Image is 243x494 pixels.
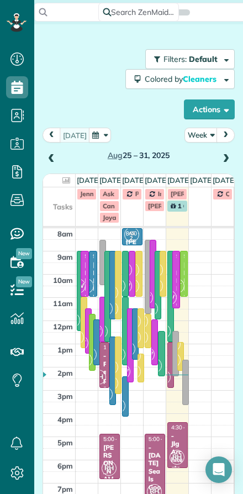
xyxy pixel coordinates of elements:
[125,233,139,244] small: 2
[216,128,235,143] button: next
[170,450,184,465] span: RH
[163,54,187,64] span: Filters:
[84,253,114,260] span: 9:00 - 11:00
[135,190,179,198] span: PAYROLL DUE
[57,253,73,261] span: 9am
[57,461,73,470] span: 6pm
[184,99,235,119] button: Actions
[99,176,123,185] a: [DATE]
[140,49,235,69] a: Filters: Default
[155,329,156,433] div: [PERSON_NAME]
[103,213,142,222] span: Joya skipped
[77,176,101,185] a: [DATE]
[213,176,236,185] a: [DATE]
[158,190,194,198] span: Invoices out
[132,261,133,364] div: [PERSON_NAME]
[122,176,146,185] a: [DATE]
[103,344,130,351] span: 1:00 - 3:00
[84,261,86,364] div: [PERSON_NAME]
[125,69,235,89] button: Colored byCleaners
[139,261,140,364] div: [PERSON_NAME]
[57,438,73,447] span: 5pm
[176,253,206,260] span: 9:00 - 11:30
[190,176,214,185] a: [DATE]
[161,341,162,444] div: [PERSON_NAME]
[149,435,175,443] span: 5:00 - 8:00
[145,176,168,185] a: [DATE]
[145,74,220,84] span: Colored by
[103,190,225,198] span: Ask [PERSON_NAME] to move to Firday
[53,276,73,285] span: 10am
[176,261,177,475] div: [PERSON_NAME] - [PERSON_NAME]
[92,261,94,364] div: [PERSON_NAME]
[205,456,232,483] div: Open Intercom Messenger
[183,74,218,84] span: Cleaners
[53,299,73,308] span: 11am
[57,485,73,493] span: 7pm
[125,261,126,475] div: [PERSON_NAME] & [PERSON_NAME]
[189,54,218,64] span: Default
[53,322,73,331] span: 12pm
[57,345,73,354] span: 1pm
[60,128,90,143] button: [DATE]
[57,229,73,238] span: 8am
[184,253,214,260] span: 9:00 - 11:00
[167,176,191,185] a: [DATE]
[129,230,135,236] span: AS
[83,281,89,287] span: AS
[103,352,106,416] div: - Pepsi Co
[103,435,130,443] span: 5:00 - 7:00
[16,276,32,287] span: New
[102,461,117,476] span: RH
[171,424,198,431] span: 4:30 - 6:30
[183,261,184,491] div: [PERSON_NAME] and [PERSON_NAME]
[171,432,184,472] div: - Jlg Architects
[108,150,123,160] span: Aug
[62,151,215,160] h2: 25 – 31, 2025
[57,415,73,424] span: 4pm
[57,369,73,377] span: 2pm
[171,202,219,210] span: 1 Celebration
[184,128,218,143] button: Week
[16,248,32,259] span: New
[57,392,73,401] span: 3pm
[145,49,235,69] button: Filters: Default
[93,253,123,260] span: 9:00 - 11:00
[43,128,61,143] button: prev
[80,190,137,198] span: Jenn Off-approved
